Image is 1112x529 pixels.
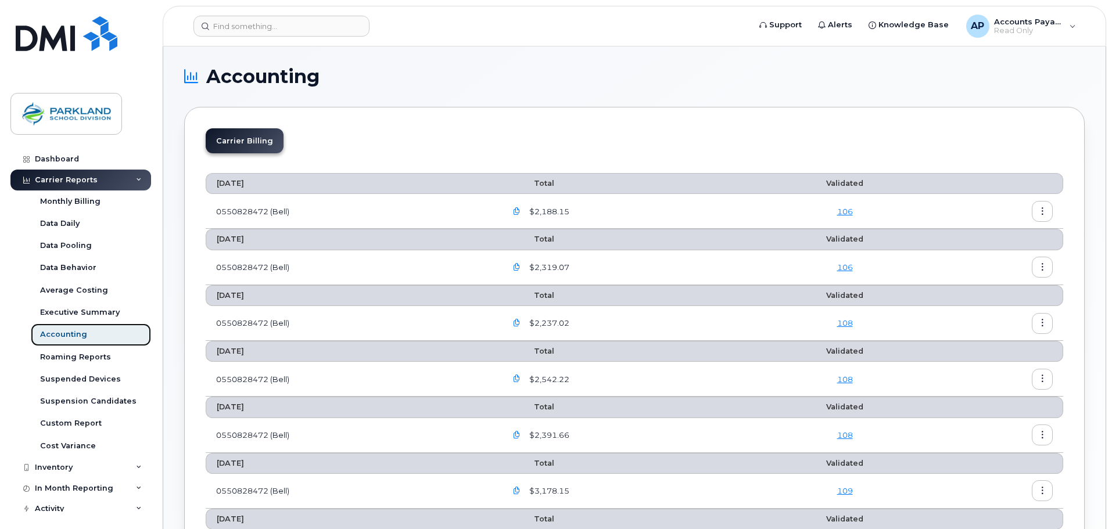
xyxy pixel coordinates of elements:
th: [DATE] [206,341,496,362]
span: Accounting [206,68,320,85]
th: Validated [755,341,934,362]
span: $2,188.15 [527,206,569,217]
th: [DATE] [206,285,496,306]
span: Total [506,235,554,243]
td: 0550828472 (Bell) [206,194,496,229]
th: [DATE] [206,173,496,194]
span: Total [506,179,554,188]
td: 0550828472 (Bell) [206,474,496,509]
span: Total [506,459,554,467]
th: Validated [755,229,934,250]
a: 109 [837,486,853,495]
th: Validated [755,173,934,194]
th: Validated [755,285,934,306]
th: Validated [755,453,934,474]
td: 0550828472 (Bell) [206,418,496,453]
th: [DATE] [206,397,496,418]
td: 0550828472 (Bell) [206,306,496,341]
a: 106 [837,207,853,216]
span: $2,542.22 [527,374,569,385]
span: Total [506,402,554,411]
span: $3,178.15 [527,485,569,496]
td: 0550828472 (Bell) [206,362,496,397]
a: 106 [837,262,853,272]
span: $2,237.02 [527,318,569,329]
th: Validated [755,397,934,418]
td: 0550828472 (Bell) [206,250,496,285]
span: Total [506,291,554,300]
span: $2,391.66 [527,430,569,441]
a: 108 [837,375,853,384]
span: Total [506,347,554,355]
a: 108 [837,430,853,440]
a: 108 [837,318,853,328]
span: $2,319.07 [527,262,569,273]
th: [DATE] [206,453,496,474]
span: Total [506,514,554,523]
th: [DATE] [206,229,496,250]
